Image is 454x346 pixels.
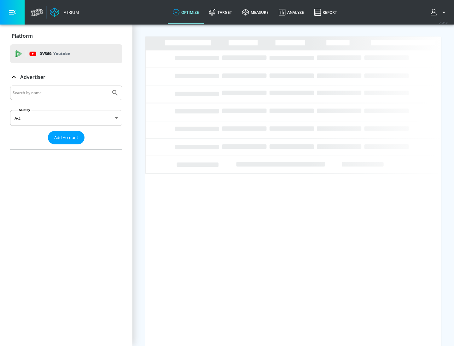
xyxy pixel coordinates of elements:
[48,131,84,144] button: Add Account
[20,74,45,81] p: Advertiser
[10,110,122,126] div: A-Z
[61,9,79,15] div: Atrium
[50,8,79,17] a: Atrium
[53,50,70,57] p: Youtube
[10,44,122,63] div: DV360: Youtube
[168,1,204,24] a: optimize
[10,68,122,86] div: Advertiser
[54,134,78,141] span: Add Account
[237,1,274,24] a: measure
[13,89,108,97] input: Search by name
[12,32,33,39] p: Platform
[10,144,122,149] nav: list of Advertiser
[10,27,122,45] div: Platform
[18,108,32,112] label: Sort By
[39,50,70,57] p: DV360:
[10,86,122,149] div: Advertiser
[309,1,342,24] a: Report
[204,1,237,24] a: Target
[439,21,448,24] span: v 4.24.0
[274,1,309,24] a: Analyze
